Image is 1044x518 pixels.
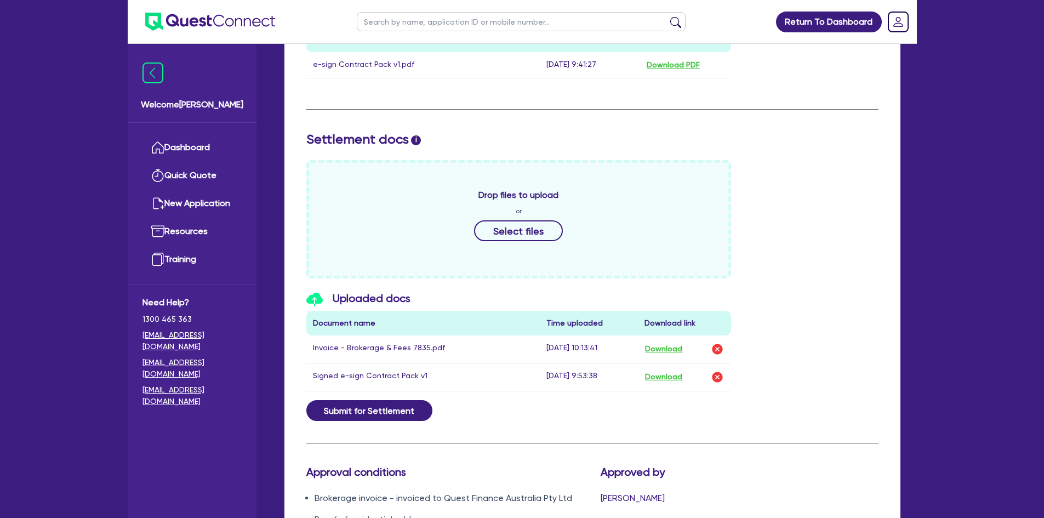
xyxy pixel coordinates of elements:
[142,246,242,274] a: Training
[306,132,878,147] h2: Settlement docs
[638,311,731,335] th: Download link
[474,220,563,241] button: Select files
[142,62,163,83] img: icon-menu-close
[306,293,323,306] img: icon-upload
[644,370,683,384] button: Download
[306,335,540,363] td: Invoice - Brokerage & Fees 7835.pdf
[306,52,540,78] td: e-sign Contract Pack v1.pdf
[142,218,242,246] a: Resources
[711,371,724,384] img: delete-icon
[142,314,242,325] span: 1300 465 363
[141,98,243,111] span: Welcome [PERSON_NAME]
[151,169,164,182] img: quick-quote
[306,292,732,306] h3: Uploaded docs
[306,363,540,391] td: Signed e-sign Contract Pack v1
[644,342,683,356] button: Download
[151,197,164,210] img: new-application
[540,52,640,78] td: [DATE] 9:41:27
[142,329,242,352] a: [EMAIL_ADDRESS][DOMAIN_NAME]
[145,13,275,31] img: quest-connect-logo-blue
[646,59,700,71] button: Download PDF
[411,135,421,145] span: i
[516,206,522,216] span: or
[601,493,665,503] span: [PERSON_NAME]
[306,311,540,335] th: Document name
[142,384,242,407] a: [EMAIL_ADDRESS][DOMAIN_NAME]
[142,134,242,162] a: Dashboard
[306,465,584,479] h3: Approval conditions
[540,311,638,335] th: Time uploaded
[478,189,558,202] span: Drop files to upload
[151,225,164,238] img: resources
[540,363,638,391] td: [DATE] 9:53:38
[711,343,724,356] img: delete-icon
[357,12,686,31] input: Search by name, application ID or mobile number...
[142,296,242,309] span: Need Help?
[315,492,584,505] li: Brokerage invoice - invoiced to Quest Finance Australia Pty Ltd
[151,253,164,266] img: training
[540,335,638,363] td: [DATE] 10:13:41
[601,465,731,479] h3: Approved by
[142,357,242,380] a: [EMAIL_ADDRESS][DOMAIN_NAME]
[306,400,432,421] button: Submit for Settlement
[884,8,912,36] a: Dropdown toggle
[776,12,882,32] a: Return To Dashboard
[142,162,242,190] a: Quick Quote
[142,190,242,218] a: New Application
